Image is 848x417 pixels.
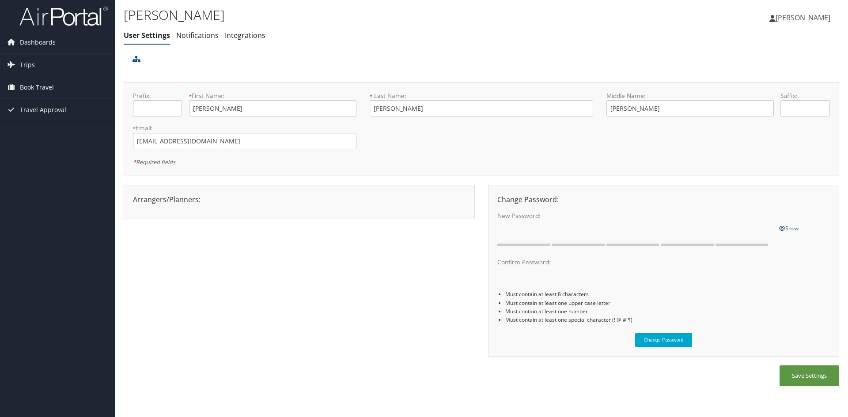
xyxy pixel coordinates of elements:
label: First Name: [189,91,356,100]
a: Show [779,223,799,233]
a: Notifications [176,30,219,40]
li: Must contain at least one upper case letter [505,299,830,307]
a: [PERSON_NAME] [769,4,839,31]
label: Suffix: [780,91,829,100]
span: Travel Approval [20,99,66,121]
span: Trips [20,54,35,76]
span: Show [779,225,799,232]
button: Change Password [635,333,693,347]
span: Dashboards [20,31,56,53]
h1: [PERSON_NAME] [124,6,601,24]
label: Prefix: [133,91,182,100]
em: Required fields [133,158,175,166]
label: New Password: [497,211,772,220]
div: Change Password: [491,194,837,205]
li: Must contain at least one number [505,307,830,316]
label: Middle Name: [606,91,774,100]
a: Integrations [225,30,265,40]
label: Last Name: [370,91,593,100]
span: Book Travel [20,76,54,98]
img: airportal-logo.png [19,6,108,26]
span: [PERSON_NAME] [776,13,830,23]
li: Must contain at least 8 characters [505,290,830,298]
label: Email: [133,124,356,132]
li: Must contain at least one special character (! @ # $) [505,316,830,324]
label: Confirm Password: [497,258,772,267]
button: Save Settings [780,365,839,386]
a: User Settings [124,30,170,40]
div: Arrangers/Planners: [126,194,472,205]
